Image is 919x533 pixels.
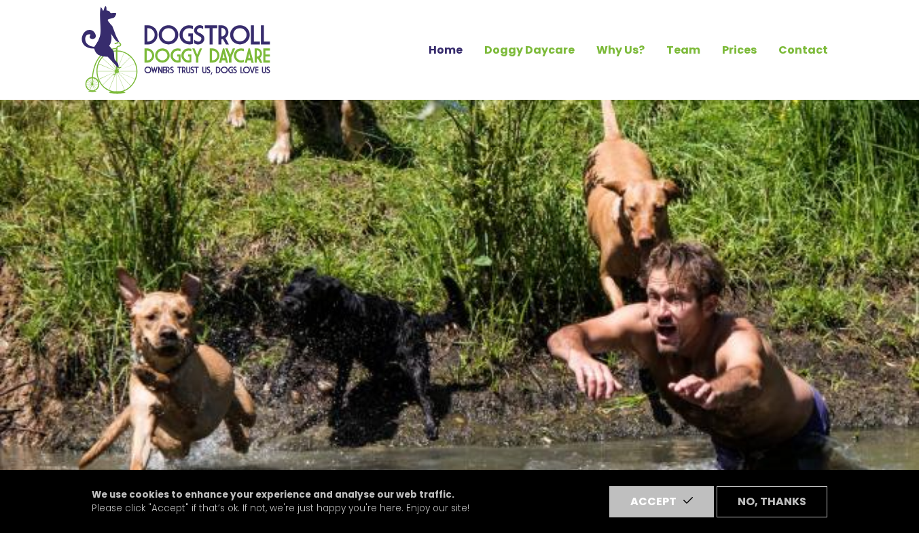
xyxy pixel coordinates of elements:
a: Doggy Daycare [473,39,585,62]
button: Accept [609,486,714,517]
button: No, thanks [717,486,827,517]
a: Why Us? [585,39,655,62]
img: Home [81,5,271,94]
p: Please click "Accept" if that’s ok. If not, we're just happy you're here. Enjoy our site! [92,488,469,516]
a: Prices [711,39,768,62]
a: Home [418,39,473,62]
strong: We use cookies to enhance your experience and analyse our web traffic. [92,488,454,501]
a: Contact [768,39,839,62]
a: Team [655,39,711,62]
